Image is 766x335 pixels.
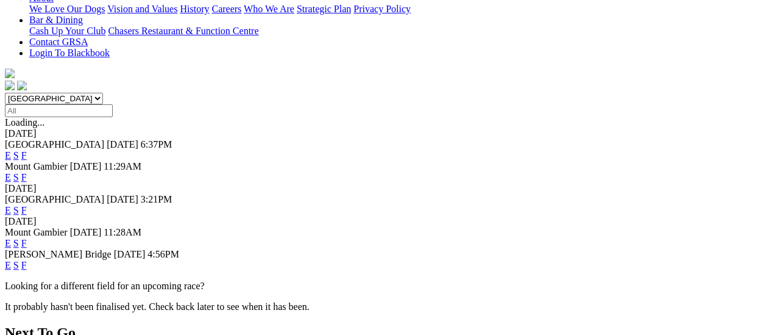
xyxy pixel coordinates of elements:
a: F [21,260,27,270]
input: Select date [5,104,113,117]
a: Chasers Restaurant & Function Centre [108,26,258,36]
a: S [13,150,19,160]
a: F [21,172,27,182]
span: [DATE] [70,161,102,171]
a: S [13,172,19,182]
partial: It probably hasn't been finalised yet. Check back later to see when it has been. [5,301,310,312]
img: logo-grsa-white.png [5,68,15,78]
a: E [5,260,11,270]
span: 11:29AM [104,161,141,171]
div: Bar & Dining [29,26,761,37]
a: Cash Up Your Club [29,26,105,36]
span: Mount Gambier [5,227,68,237]
span: 4:56PM [147,249,179,259]
a: F [21,150,27,160]
img: twitter.svg [17,81,27,90]
span: Mount Gambier [5,161,68,171]
div: [DATE] [5,183,761,194]
a: F [21,205,27,215]
a: E [5,150,11,160]
a: Bar & Dining [29,15,83,25]
span: [DATE] [107,194,138,204]
div: About [29,4,761,15]
div: [DATE] [5,216,761,227]
a: S [13,238,19,248]
a: S [13,205,19,215]
a: Who We Are [244,4,294,14]
a: F [21,238,27,248]
a: We Love Our Dogs [29,4,105,14]
span: [DATE] [107,139,138,149]
a: History [180,4,209,14]
span: 6:37PM [141,139,172,149]
span: 11:28AM [104,227,141,237]
a: Privacy Policy [353,4,411,14]
a: Login To Blackbook [29,48,110,58]
a: Contact GRSA [29,37,88,47]
span: [GEOGRAPHIC_DATA] [5,139,104,149]
a: S [13,260,19,270]
div: [DATE] [5,128,761,139]
a: E [5,205,11,215]
a: Vision and Values [107,4,177,14]
img: facebook.svg [5,81,15,90]
a: Careers [211,4,241,14]
span: [DATE] [114,249,146,259]
a: E [5,238,11,248]
a: E [5,172,11,182]
p: Looking for a different field for an upcoming race? [5,281,761,292]
span: [PERSON_NAME] Bridge [5,249,112,259]
span: [GEOGRAPHIC_DATA] [5,194,104,204]
span: [DATE] [70,227,102,237]
span: 3:21PM [141,194,172,204]
span: Loading... [5,117,44,128]
a: Strategic Plan [297,4,351,14]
